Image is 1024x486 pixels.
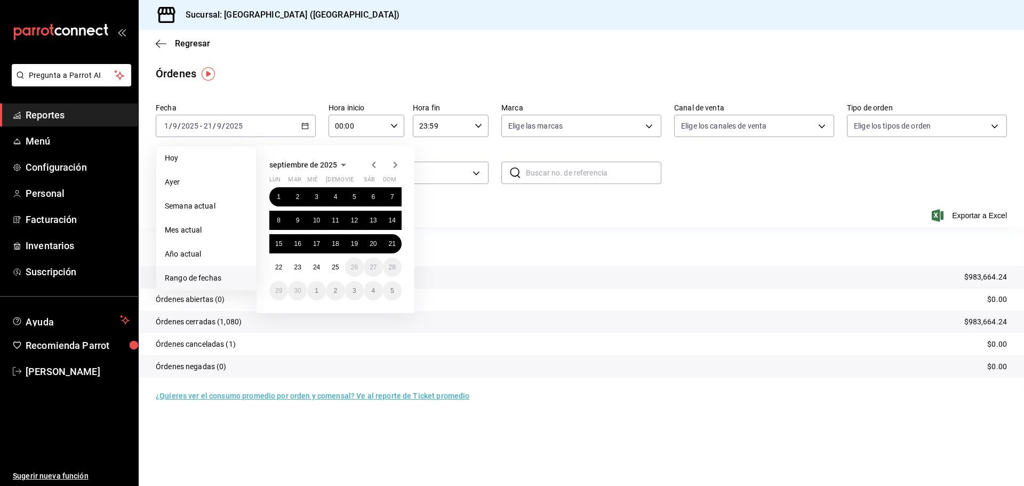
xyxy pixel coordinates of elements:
[156,38,210,49] button: Regresar
[178,122,181,130] span: /
[288,211,307,230] button: 9 de septiembre de 2025
[165,249,247,260] span: Año actual
[29,70,115,81] span: Pregunta a Parrot AI
[326,258,345,277] button: 25 de septiembre de 2025
[164,122,169,130] input: --
[165,225,247,236] span: Mes actual
[156,339,236,350] p: Órdenes canceladas (1)
[26,338,130,353] span: Recomienda Parrot
[383,187,402,206] button: 7 de septiembre de 2025
[288,234,307,253] button: 16 de septiembre de 2025
[175,38,210,49] span: Regresar
[326,211,345,230] button: 11 de septiembre de 2025
[222,122,225,130] span: /
[181,122,199,130] input: ----
[987,339,1007,350] p: $0.00
[371,193,375,201] abbr: 6 de septiembre de 2025
[854,121,931,131] span: Elige los tipos de orden
[332,264,339,271] abbr: 25 de septiembre de 2025
[315,287,318,294] abbr: 1 de octubre de 2025
[269,258,288,277] button: 22 de septiembre de 2025
[364,258,382,277] button: 27 de septiembre de 2025
[213,122,216,130] span: /
[313,240,320,248] abbr: 17 de septiembre de 2025
[364,281,382,300] button: 4 de octubre de 2025
[26,238,130,253] span: Inventarios
[165,201,247,212] span: Semana actual
[383,234,402,253] button: 21 de septiembre de 2025
[275,240,282,248] abbr: 15 de septiembre de 2025
[964,316,1007,328] p: $983,664.24
[26,314,116,326] span: Ayuda
[390,287,394,294] abbr: 5 de octubre de 2025
[315,193,318,201] abbr: 3 de septiembre de 2025
[345,281,364,300] button: 3 de octubre de 2025
[269,187,288,206] button: 1 de septiembre de 2025
[370,240,377,248] abbr: 20 de septiembre de 2025
[987,361,1007,372] p: $0.00
[371,287,375,294] abbr: 4 de octubre de 2025
[203,122,213,130] input: --
[296,193,300,201] abbr: 2 de septiembre de 2025
[345,176,354,187] abbr: viernes
[508,121,563,131] span: Elige las marcas
[313,264,320,271] abbr: 24 de septiembre de 2025
[313,217,320,224] abbr: 10 de septiembre de 2025
[307,187,326,206] button: 3 de septiembre de 2025
[12,64,131,86] button: Pregunta a Parrot AI
[117,28,126,36] button: open_drawer_menu
[177,9,399,21] h3: Sucursal: [GEOGRAPHIC_DATA] ([GEOGRAPHIC_DATA])
[364,176,375,187] abbr: sábado
[353,193,356,201] abbr: 5 de septiembre de 2025
[288,187,307,206] button: 2 de septiembre de 2025
[332,240,339,248] abbr: 18 de septiembre de 2025
[964,272,1007,283] p: $983,664.24
[165,153,247,164] span: Hoy
[307,211,326,230] button: 10 de septiembre de 2025
[202,67,215,81] img: Tooltip marker
[26,186,130,201] span: Personal
[275,287,282,294] abbr: 29 de septiembre de 2025
[172,122,178,130] input: --
[383,176,396,187] abbr: domingo
[288,281,307,300] button: 30 de septiembre de 2025
[288,176,301,187] abbr: martes
[277,217,281,224] abbr: 8 de septiembre de 2025
[351,240,358,248] abbr: 19 de septiembre de 2025
[934,209,1007,222] button: Exportar a Excel
[345,211,364,230] button: 12 de septiembre de 2025
[370,264,377,271] abbr: 27 de septiembre de 2025
[345,187,364,206] button: 5 de septiembre de 2025
[307,234,326,253] button: 17 de septiembre de 2025
[165,177,247,188] span: Ayer
[13,471,130,482] span: Sugerir nueva función
[294,287,301,294] abbr: 30 de septiembre de 2025
[269,161,337,169] span: septiembre de 2025
[334,287,338,294] abbr: 2 de octubre de 2025
[26,108,130,122] span: Reportes
[156,392,469,400] a: ¿Quieres ver el consumo promedio por orden y comensal? Ve al reporte de Ticket promedio
[269,234,288,253] button: 15 de septiembre de 2025
[200,122,202,130] span: -
[353,287,356,294] abbr: 3 de octubre de 2025
[269,211,288,230] button: 8 de septiembre de 2025
[364,234,382,253] button: 20 de septiembre de 2025
[326,234,345,253] button: 18 de septiembre de 2025
[275,264,282,271] abbr: 22 de septiembre de 2025
[526,162,661,184] input: Buscar no. de referencia
[156,241,1007,253] p: Resumen
[26,134,130,148] span: Menú
[329,104,404,111] label: Hora inicio
[156,361,227,372] p: Órdenes negadas (0)
[156,104,316,111] label: Fecha
[383,281,402,300] button: 5 de octubre de 2025
[307,176,317,187] abbr: miércoles
[501,104,661,111] label: Marca
[156,66,196,82] div: Órdenes
[26,160,130,174] span: Configuración
[169,122,172,130] span: /
[307,281,326,300] button: 1 de octubre de 2025
[26,265,130,279] span: Suscripción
